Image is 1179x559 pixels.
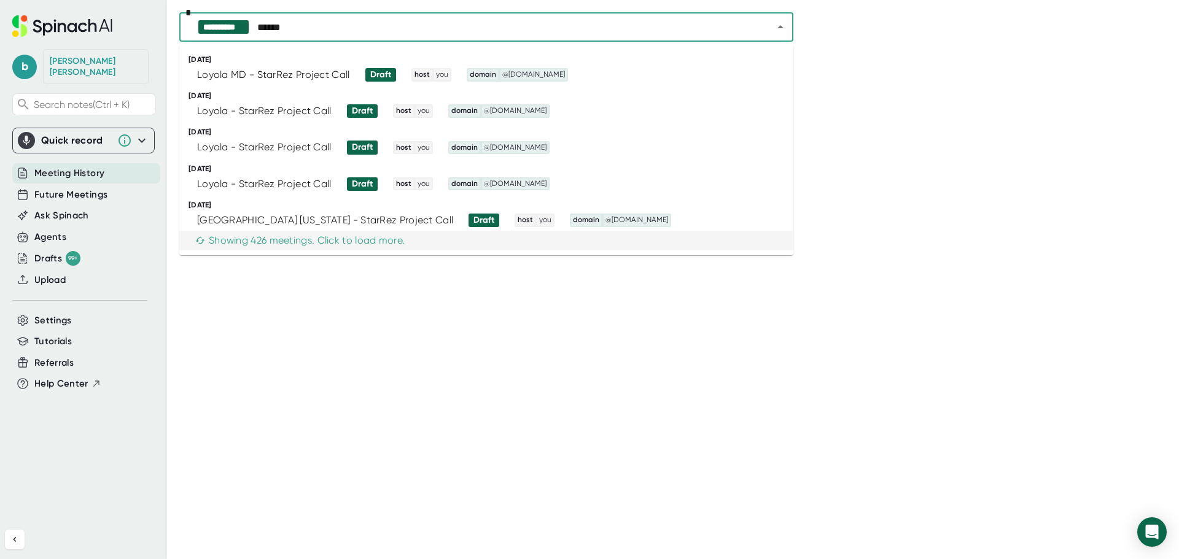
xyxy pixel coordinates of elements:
span: domain [571,215,601,226]
span: @[DOMAIN_NAME] [482,106,548,117]
div: [GEOGRAPHIC_DATA] [US_STATE] - StarRez Project Call [197,214,453,226]
span: you [416,142,432,153]
button: Agents [34,230,66,244]
div: [DATE] [189,201,793,210]
div: [DATE] [189,91,793,101]
div: [DATE] [189,164,793,174]
div: Quick record [18,128,149,153]
div: Loyola MD - StarRez Project Call [197,69,350,81]
button: Collapse sidebar [5,530,25,549]
button: Meeting History [34,166,104,180]
button: Close [772,18,789,36]
div: Quick record [41,134,111,147]
span: @[DOMAIN_NAME] [482,179,548,190]
span: @[DOMAIN_NAME] [500,69,567,80]
span: you [537,215,553,226]
div: Loyola - StarRez Project Call [197,178,332,190]
button: Future Meetings [34,188,107,202]
div: Draft [352,106,373,117]
div: Draft [352,142,373,153]
div: Draft [370,69,391,80]
span: domain [449,106,480,117]
span: you [416,179,432,190]
button: Tutorials [34,334,72,349]
span: domain [468,69,498,80]
div: 99+ [66,251,80,266]
div: Loyola - StarRez Project Call [197,105,332,117]
button: Ask Spinach [34,209,89,223]
div: [DATE] [189,128,793,137]
div: Drafts [34,251,80,266]
span: domain [449,142,480,153]
button: Referrals [34,356,74,370]
span: Help Center [34,377,88,391]
button: Help Center [34,377,101,391]
span: b [12,55,37,79]
div: Open Intercom Messenger [1137,517,1167,547]
span: Search notes (Ctrl + K) [34,99,152,110]
button: Upload [34,273,66,287]
span: you [434,69,450,80]
div: Loyola - StarRez Project Call [197,141,332,153]
span: host [516,215,535,226]
button: Settings [34,314,72,328]
span: host [394,142,413,153]
div: Showing 426 meetings. Click to load more. [195,234,405,247]
span: @[DOMAIN_NAME] [604,215,670,226]
span: host [413,69,432,80]
span: @[DOMAIN_NAME] [482,142,548,153]
div: Brady Rowe [50,56,142,77]
div: Draft [473,215,494,226]
span: domain [449,179,480,190]
span: host [394,179,413,190]
div: [DATE] [189,55,793,64]
button: Drafts 99+ [34,251,80,266]
div: Draft [352,179,373,190]
span: you [416,106,432,117]
span: host [394,106,413,117]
